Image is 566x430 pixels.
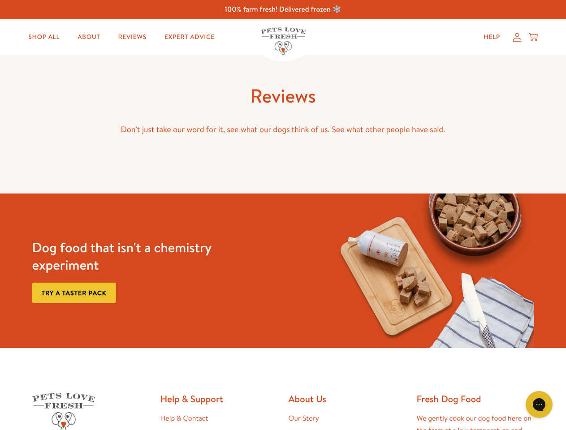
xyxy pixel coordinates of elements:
a: Shop All [21,28,67,46]
h2: About Us [289,393,406,405]
img: Fussy [329,193,534,348]
h1: Reviews [32,84,534,108]
h2: Help & Support [160,393,278,405]
h2: Fresh Dog Food [417,393,534,405]
h3: Dog food that isn't a chemistry experiment [32,239,237,274]
a: About [70,28,107,46]
a: Help & Contact [160,413,208,423]
img: Pets Love Fresh [261,27,306,55]
p: Don't just take our word for it, see what our dogs think of us. See what other people have said. [32,123,534,137]
a: Reviews [111,28,153,46]
a: Expert Advice [157,28,222,46]
a: Our Story [289,413,320,423]
iframe: Gorgias live chat messenger [521,388,557,421]
a: Help [476,28,507,46]
a: Try a taster pack [32,283,116,303]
